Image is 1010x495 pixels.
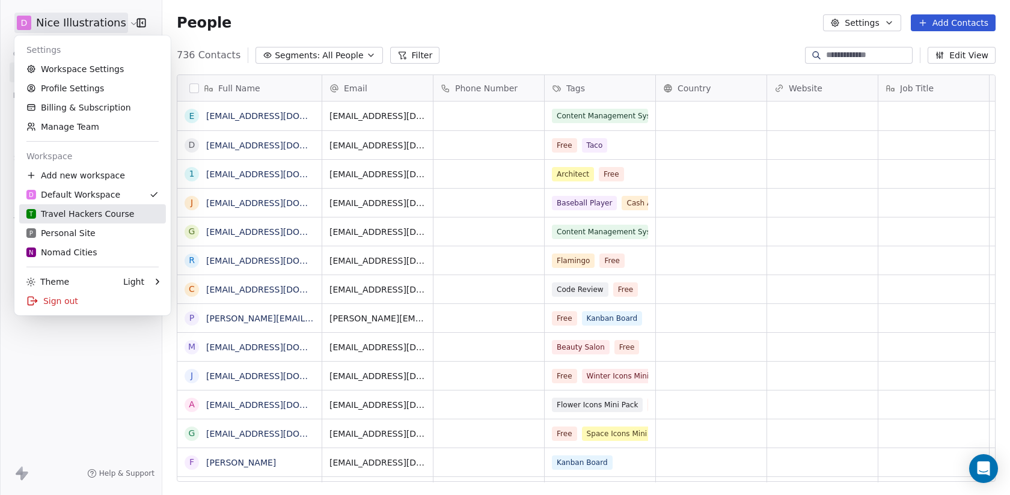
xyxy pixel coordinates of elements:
[19,166,166,185] div: Add new workspace
[19,40,166,59] div: Settings
[19,117,166,136] a: Manage Team
[26,189,120,201] div: Default Workspace
[26,276,69,288] div: Theme
[19,59,166,79] a: Workspace Settings
[123,276,144,288] div: Light
[19,291,166,311] div: Sign out
[29,228,33,237] span: P
[26,246,97,258] div: Nomad Cities
[19,79,166,98] a: Profile Settings
[26,227,96,239] div: Personal Site
[29,190,34,199] span: D
[19,147,166,166] div: Workspace
[29,247,34,257] span: N
[26,208,134,220] div: Travel Hackers Course
[19,98,166,117] a: Billing & Subscription
[29,209,33,218] span: T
